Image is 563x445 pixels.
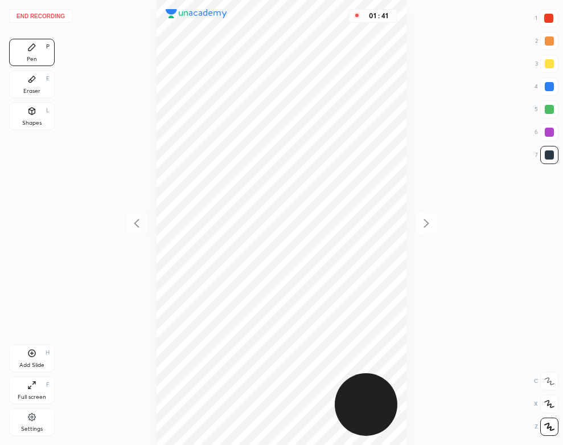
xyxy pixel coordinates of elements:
[535,146,558,164] div: 7
[46,382,50,387] div: F
[534,372,558,390] div: C
[23,88,40,94] div: Eraser
[535,418,558,436] div: Z
[535,100,558,119] div: 5
[27,56,37,62] div: Pen
[46,44,50,50] div: P
[9,9,72,23] button: End recording
[21,426,43,432] div: Settings
[46,108,50,113] div: L
[46,350,50,356] div: H
[166,9,227,18] img: logo.38c385cc.svg
[535,55,558,73] div: 3
[18,394,46,400] div: Full screen
[365,12,392,20] div: 01 : 41
[22,120,42,126] div: Shapes
[19,362,44,368] div: Add Slide
[535,123,558,141] div: 6
[535,77,558,96] div: 4
[535,9,558,27] div: 1
[535,32,558,50] div: 2
[534,395,558,413] div: X
[46,76,50,81] div: E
